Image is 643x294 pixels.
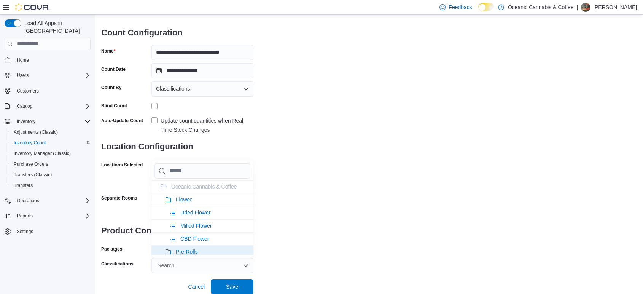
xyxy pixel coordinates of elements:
[14,102,91,111] span: Catalog
[180,209,210,216] span: Dried Flower
[11,170,91,179] span: Transfers (Classic)
[14,150,71,157] span: Inventory Manager (Classic)
[14,129,58,135] span: Adjustments (Classic)
[17,72,29,78] span: Users
[11,138,49,147] a: Inventory Count
[14,140,46,146] span: Inventory Count
[14,161,48,167] span: Purchase Orders
[11,181,91,190] span: Transfers
[2,116,94,127] button: Inventory
[14,71,91,80] span: Users
[161,116,253,134] div: Update count quantities when Real Time Stock Changes
[14,172,52,178] span: Transfers (Classic)
[8,159,94,169] button: Purchase Orders
[11,128,91,137] span: Adjustments (Classic)
[101,21,253,45] h3: Count Configuration
[14,86,42,96] a: Customers
[151,159,253,168] div: 1
[508,3,574,12] p: Oceanic Cannabis & Coffee
[176,249,198,255] span: Pre-Rolls
[14,55,91,65] span: Home
[101,162,143,168] label: Locations Selected
[14,117,38,126] button: Inventory
[14,102,35,111] button: Catalog
[8,137,94,148] button: Inventory Count
[17,228,33,235] span: Settings
[14,71,32,80] button: Users
[14,196,91,205] span: Operations
[2,70,94,81] button: Users
[2,226,94,237] button: Settings
[154,163,250,179] input: Chip List selector
[14,211,91,220] span: Reports
[11,138,91,147] span: Inventory Count
[101,118,143,124] label: Auto-Update Count
[17,213,33,219] span: Reports
[2,195,94,206] button: Operations
[17,103,32,109] span: Catalog
[2,101,94,112] button: Catalog
[14,182,33,189] span: Transfers
[101,85,121,91] label: Count By
[101,103,127,109] div: Blind Count
[14,227,36,236] a: Settings
[101,261,134,267] label: Classifications
[17,118,35,125] span: Inventory
[17,57,29,63] span: Home
[14,56,32,65] a: Home
[11,149,74,158] a: Inventory Manager (Classic)
[15,3,49,11] img: Cova
[5,51,91,257] nav: Complex example
[180,223,212,229] span: Milled Flower
[14,86,91,96] span: Customers
[8,127,94,137] button: Adjustments (Classic)
[11,181,36,190] a: Transfers
[11,149,91,158] span: Inventory Manager (Classic)
[14,227,91,236] span: Settings
[171,184,237,190] span: Oceanic Cannabis & Coffee
[17,88,39,94] span: Customers
[101,219,253,243] h3: Product Configuration
[2,85,94,96] button: Customers
[8,180,94,191] button: Transfers
[478,3,494,11] input: Dark Mode
[11,160,91,169] span: Purchase Orders
[188,283,205,291] span: Cancel
[101,48,115,54] label: Name
[101,246,122,252] label: Packages
[14,196,42,205] button: Operations
[2,211,94,221] button: Reports
[243,86,249,92] button: Open list of options
[14,117,91,126] span: Inventory
[14,211,36,220] button: Reports
[11,128,61,137] a: Adjustments (Classic)
[576,3,578,12] p: |
[101,134,253,159] h3: Location Configuration
[101,195,137,201] div: Separate Rooms
[11,170,55,179] a: Transfers (Classic)
[101,66,126,72] label: Count Date
[8,148,94,159] button: Inventory Manager (Classic)
[581,3,590,12] div: Samantha Craig
[449,3,472,11] span: Feedback
[8,169,94,180] button: Transfers (Classic)
[180,236,209,242] span: CBD Flower
[176,197,192,203] span: Flower
[226,283,238,291] span: Save
[156,84,190,93] span: Classifications
[11,160,51,169] a: Purchase Orders
[21,19,91,35] span: Load All Apps in [GEOGRAPHIC_DATA]
[2,54,94,66] button: Home
[151,63,253,78] input: Press the down key to open a popover containing a calendar.
[17,198,39,204] span: Operations
[593,3,637,12] p: [PERSON_NAME]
